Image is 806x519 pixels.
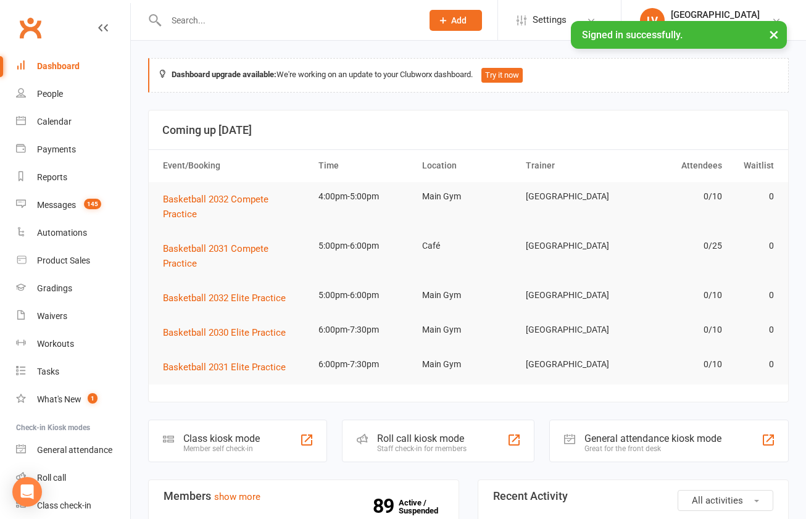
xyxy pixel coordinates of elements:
div: General attendance [37,445,112,455]
button: Basketball 2032 Elite Practice [163,291,294,305]
td: 5:00pm-6:00pm [313,281,417,310]
td: 0 [728,231,779,260]
div: [GEOGRAPHIC_DATA] [671,9,760,20]
span: 1 [88,393,98,404]
a: Workouts [16,330,130,358]
th: Attendees [624,150,728,181]
span: Basketball 2031 Compete Practice [163,243,268,269]
h3: Members [164,490,444,502]
div: Roll call [37,473,66,483]
div: [GEOGRAPHIC_DATA] [671,20,760,31]
td: 0/10 [624,182,728,211]
button: Try it now [481,68,523,83]
div: LV [640,8,665,33]
td: 0 [728,315,779,344]
span: Basketball 2032 Elite Practice [163,293,286,304]
a: Waivers [16,302,130,330]
div: Dashboard [37,61,80,71]
td: 4:00pm-5:00pm [313,182,417,211]
input: Search... [162,12,413,29]
div: Member self check-in [183,444,260,453]
td: Main Gym [417,182,520,211]
button: Basketball 2030 Elite Practice [163,325,294,340]
td: [GEOGRAPHIC_DATA] [520,315,624,344]
strong: Dashboard upgrade available: [172,70,276,79]
button: All activities [678,490,773,511]
div: Payments [37,144,76,154]
button: Add [430,10,482,31]
td: 0/10 [624,350,728,379]
span: Basketball 2030 Elite Practice [163,327,286,338]
td: 5:00pm-6:00pm [313,231,417,260]
div: Reports [37,172,67,182]
div: Tasks [37,367,59,376]
span: Signed in successfully. [582,29,683,41]
td: [GEOGRAPHIC_DATA] [520,182,624,211]
td: Main Gym [417,281,520,310]
th: Waitlist [728,150,779,181]
div: Roll call kiosk mode [377,433,467,444]
div: We're working on an update to your Clubworx dashboard. [148,58,789,93]
a: Roll call [16,464,130,492]
button: Basketball 2031 Elite Practice [163,360,294,375]
div: General attendance kiosk mode [584,433,721,444]
td: 6:00pm-7:30pm [313,315,417,344]
a: Tasks [16,358,130,386]
div: Gradings [37,283,72,293]
a: Gradings [16,275,130,302]
a: Calendar [16,108,130,136]
td: 0 [728,350,779,379]
th: Event/Booking [157,150,313,181]
div: Calendar [37,117,72,127]
div: Automations [37,228,87,238]
div: Workouts [37,339,74,349]
a: Product Sales [16,247,130,275]
a: Payments [16,136,130,164]
a: What's New1 [16,386,130,413]
strong: 89 [373,497,399,515]
a: Dashboard [16,52,130,80]
th: Trainer [520,150,624,181]
td: [GEOGRAPHIC_DATA] [520,350,624,379]
button: × [763,21,785,48]
a: Automations [16,219,130,247]
td: Café [417,231,520,260]
span: 145 [84,199,101,209]
div: Messages [37,200,76,210]
div: Staff check-in for members [377,444,467,453]
td: Main Gym [417,350,520,379]
button: Basketball 2032 Compete Practice [163,192,307,222]
td: [GEOGRAPHIC_DATA] [520,281,624,310]
td: 0/10 [624,315,728,344]
div: Waivers [37,311,67,321]
span: Basketball 2031 Elite Practice [163,362,286,373]
span: Settings [533,6,567,34]
td: 6:00pm-7:30pm [313,350,417,379]
a: General attendance kiosk mode [16,436,130,464]
td: [GEOGRAPHIC_DATA] [520,231,624,260]
div: What's New [37,394,81,404]
td: 0/10 [624,281,728,310]
th: Location [417,150,520,181]
div: Open Intercom Messenger [12,477,42,507]
h3: Recent Activity [493,490,773,502]
span: All activities [692,495,743,506]
th: Time [313,150,417,181]
div: Class kiosk mode [183,433,260,444]
a: Clubworx [15,12,46,43]
td: 0 [728,182,779,211]
a: Reports [16,164,130,191]
div: Product Sales [37,255,90,265]
a: Messages 145 [16,191,130,219]
a: People [16,80,130,108]
td: 0/25 [624,231,728,260]
button: Basketball 2031 Compete Practice [163,241,307,271]
div: People [37,89,63,99]
span: Add [451,15,467,25]
td: Main Gym [417,315,520,344]
a: show more [214,491,260,502]
div: Class check-in [37,500,91,510]
h3: Coming up [DATE] [162,124,775,136]
td: 0 [728,281,779,310]
div: Great for the front desk [584,444,721,453]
